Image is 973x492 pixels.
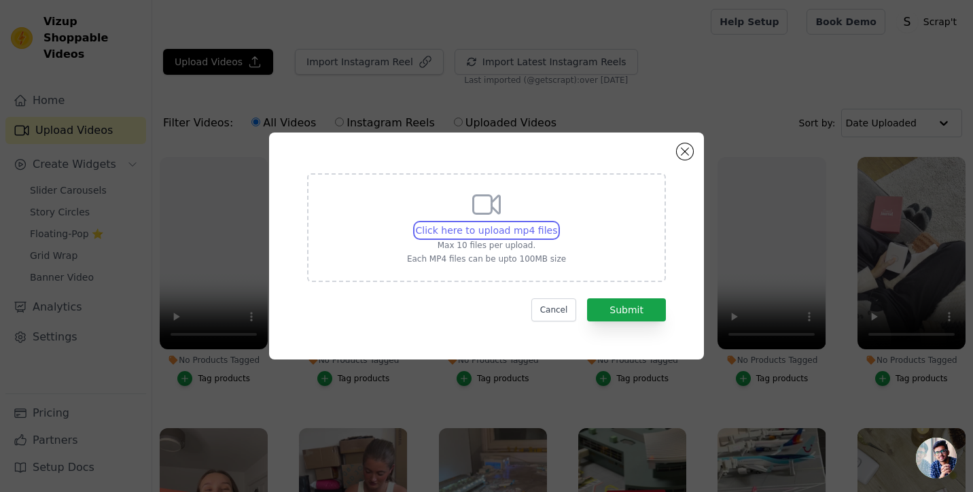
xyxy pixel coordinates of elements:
p: Max 10 files per upload. [407,240,566,251]
button: Submit [587,298,666,321]
button: Cancel [531,298,577,321]
p: Each MP4 files can be upto 100MB size [407,253,566,264]
span: Click here to upload mp4 files [416,225,558,236]
button: Close modal [677,143,693,160]
div: Open chat [916,438,957,478]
